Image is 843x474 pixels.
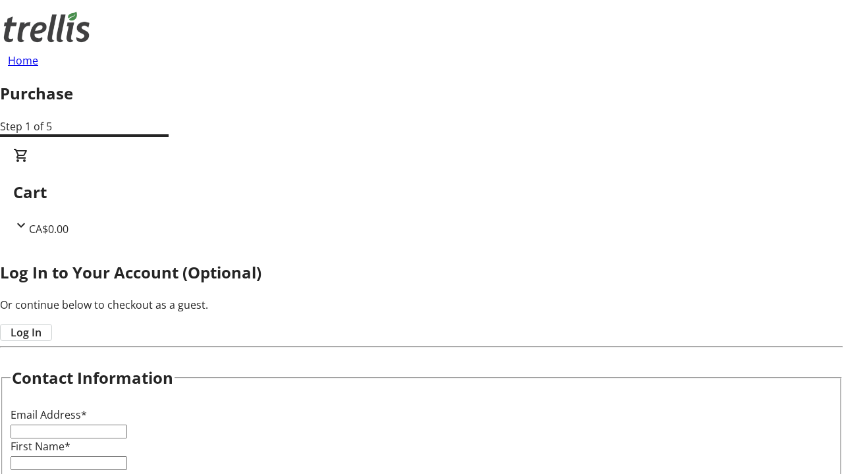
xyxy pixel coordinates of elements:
[11,325,41,340] span: Log In
[29,222,68,236] span: CA$0.00
[13,180,830,204] h2: Cart
[11,408,87,422] label: Email Address*
[13,147,830,237] div: CartCA$0.00
[12,366,173,390] h2: Contact Information
[11,439,70,454] label: First Name*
